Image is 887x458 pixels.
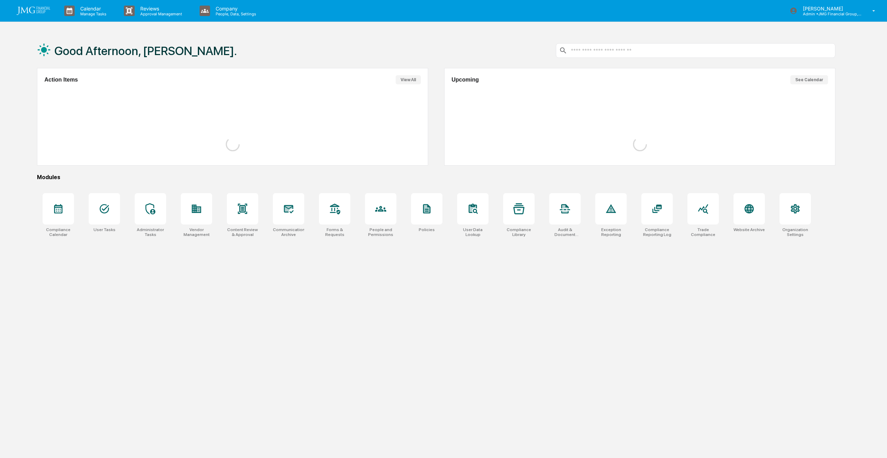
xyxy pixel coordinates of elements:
[396,75,421,84] button: View All
[210,6,260,12] p: Company
[419,227,435,232] div: Policies
[17,7,50,15] img: logo
[797,6,862,12] p: [PERSON_NAME]
[44,77,78,83] h2: Action Items
[273,227,304,237] div: Communications Archive
[790,75,828,84] button: See Calendar
[549,227,581,237] div: Audit & Document Logs
[365,227,396,237] div: People and Permissions
[37,174,835,181] div: Modules
[457,227,489,237] div: User Data Lookup
[733,227,765,232] div: Website Archive
[595,227,627,237] div: Exception Reporting
[43,227,74,237] div: Compliance Calendar
[181,227,212,237] div: Vendor Management
[210,12,260,16] p: People, Data, Settings
[503,227,535,237] div: Compliance Library
[227,227,258,237] div: Content Review & Approval
[75,6,110,12] p: Calendar
[75,12,110,16] p: Manage Tasks
[319,227,350,237] div: Forms & Requests
[797,12,862,16] p: Admin • JMG Financial Group, Ltd.
[687,227,719,237] div: Trade Compliance
[94,227,115,232] div: User Tasks
[54,44,237,58] h1: Good Afternoon, [PERSON_NAME].
[135,227,166,237] div: Administrator Tasks
[135,6,186,12] p: Reviews
[135,12,186,16] p: Approval Management
[780,227,811,237] div: Organization Settings
[452,77,479,83] h2: Upcoming
[641,227,673,237] div: Compliance Reporting Log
